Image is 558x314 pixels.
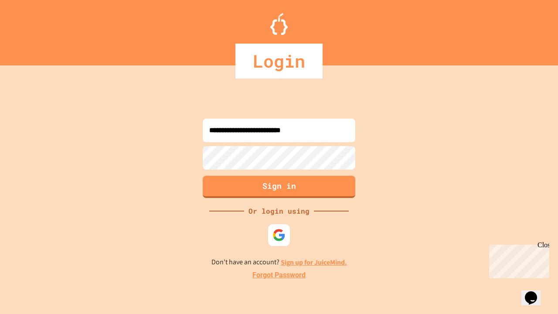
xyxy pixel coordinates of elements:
[521,279,549,305] iframe: chat widget
[252,270,306,280] a: Forgot Password
[203,176,355,198] button: Sign in
[270,13,288,35] img: Logo.svg
[3,3,60,55] div: Chat with us now!Close
[281,258,347,267] a: Sign up for JuiceMind.
[244,206,314,216] div: Or login using
[272,229,286,242] img: google-icon.svg
[235,44,323,78] div: Login
[211,257,347,268] p: Don't have an account?
[486,241,549,278] iframe: chat widget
